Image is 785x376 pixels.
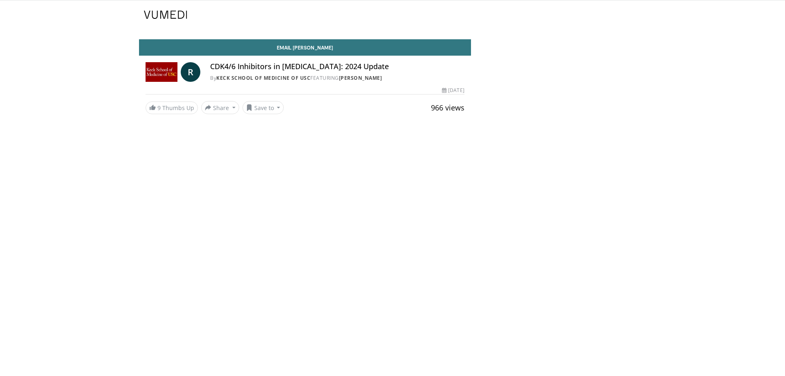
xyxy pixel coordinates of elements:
button: Save to [242,101,284,114]
button: Share [201,101,239,114]
span: 9 [157,104,161,112]
a: R [181,62,200,82]
a: Email [PERSON_NAME] [139,39,471,56]
a: 9 Thumbs Up [146,101,198,114]
a: Keck School of Medicine of USC [216,74,310,81]
img: VuMedi Logo [144,11,187,19]
h4: CDK4/6 Inhibitors in [MEDICAL_DATA]: 2024 Update [210,62,464,71]
div: [DATE] [442,87,464,94]
a: [PERSON_NAME] [339,74,382,81]
img: Keck School of Medicine of USC [146,62,177,82]
div: By FEATURING [210,74,464,82]
span: 966 views [431,103,464,113]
